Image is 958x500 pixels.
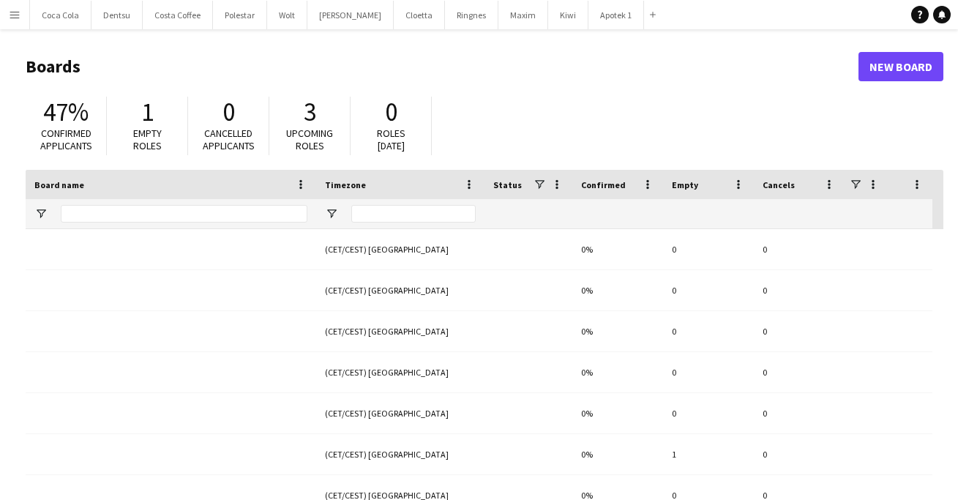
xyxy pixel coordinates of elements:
[316,434,484,474] div: (CET/CEST) [GEOGRAPHIC_DATA]
[663,393,754,433] div: 0
[267,1,307,29] button: Wolt
[672,179,698,190] span: Empty
[30,1,91,29] button: Coca Cola
[581,179,626,190] span: Confirmed
[316,311,484,351] div: (CET/CEST) [GEOGRAPHIC_DATA]
[325,207,338,220] button: Open Filter Menu
[754,352,845,392] div: 0
[572,311,663,351] div: 0%
[498,1,548,29] button: Maxim
[572,393,663,433] div: 0%
[307,1,394,29] button: [PERSON_NAME]
[325,179,366,190] span: Timezone
[34,179,84,190] span: Board name
[493,179,522,190] span: Status
[143,1,213,29] button: Costa Coffee
[40,127,92,152] span: Confirmed applicants
[548,1,588,29] button: Kiwi
[754,311,845,351] div: 0
[203,127,255,152] span: Cancelled applicants
[588,1,644,29] button: Apotek 1
[663,270,754,310] div: 0
[316,393,484,433] div: (CET/CEST) [GEOGRAPHIC_DATA]
[663,434,754,474] div: 1
[316,270,484,310] div: (CET/CEST) [GEOGRAPHIC_DATA]
[663,352,754,392] div: 0
[213,1,267,29] button: Polestar
[663,229,754,269] div: 0
[858,52,943,81] a: New Board
[572,434,663,474] div: 0%
[763,179,795,190] span: Cancels
[61,205,307,223] input: Board name Filter Input
[572,229,663,269] div: 0%
[91,1,143,29] button: Dentsu
[43,96,89,128] span: 47%
[286,127,333,152] span: Upcoming roles
[304,96,316,128] span: 3
[222,96,235,128] span: 0
[754,270,845,310] div: 0
[394,1,445,29] button: Cloetta
[316,352,484,392] div: (CET/CEST) [GEOGRAPHIC_DATA]
[34,207,48,220] button: Open Filter Menu
[754,434,845,474] div: 0
[133,127,162,152] span: Empty roles
[26,56,858,78] h1: Boards
[663,311,754,351] div: 0
[141,96,154,128] span: 1
[754,393,845,433] div: 0
[572,352,663,392] div: 0%
[377,127,405,152] span: Roles [DATE]
[445,1,498,29] button: Ringnes
[385,96,397,128] span: 0
[351,205,476,223] input: Timezone Filter Input
[316,229,484,269] div: (CET/CEST) [GEOGRAPHIC_DATA]
[754,229,845,269] div: 0
[572,270,663,310] div: 0%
